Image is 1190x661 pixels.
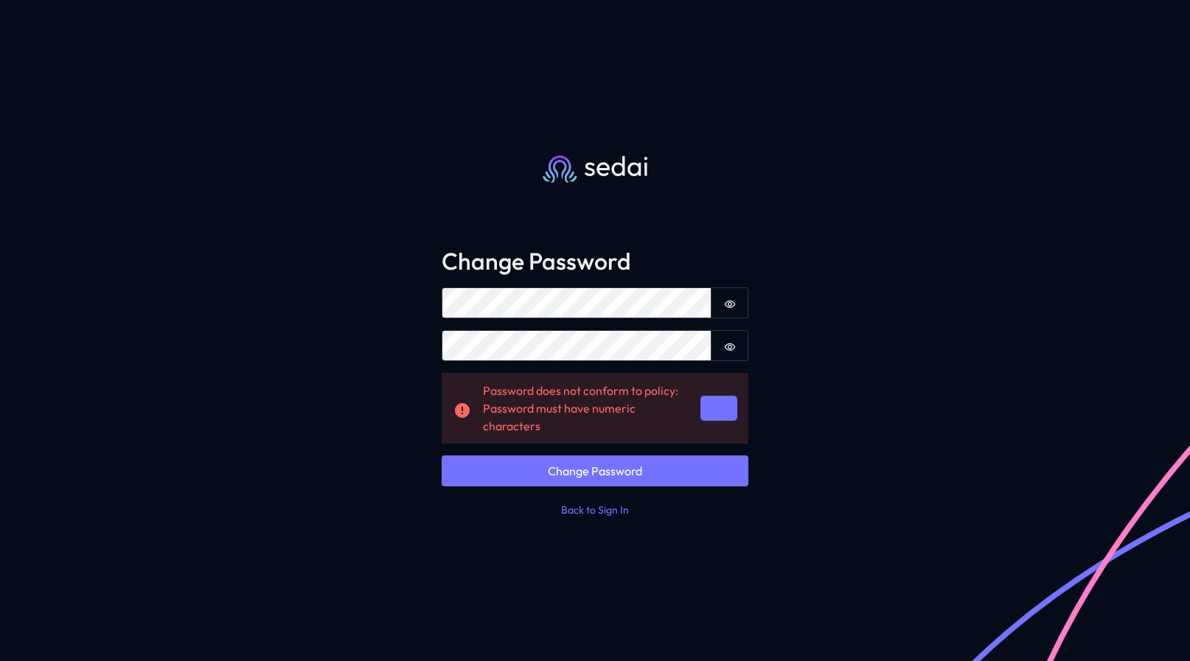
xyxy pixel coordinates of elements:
[711,287,748,318] button: Show password
[483,382,689,435] div: Password does not conform to policy: Password must have numeric characters
[442,246,748,276] h3: Change Password
[442,498,748,522] button: Back to Sign In
[442,455,748,486] button: Change Password
[711,330,748,361] button: Show password
[701,396,737,420] button: Dismiss alert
